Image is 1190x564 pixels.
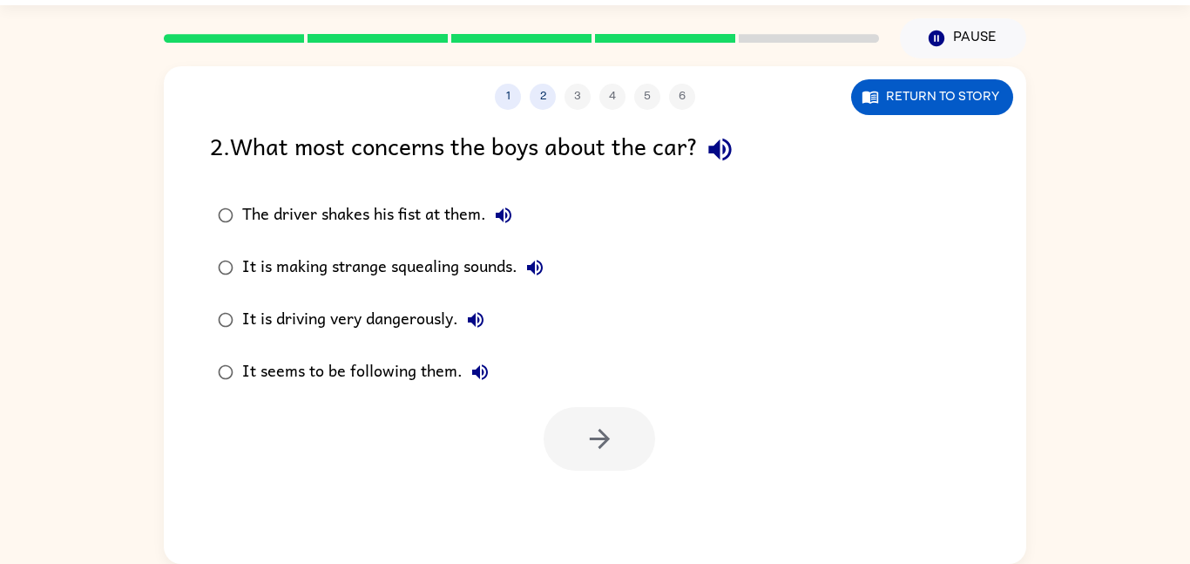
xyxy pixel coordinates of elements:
button: It is making strange squealing sounds. [517,250,552,285]
div: The driver shakes his fist at them. [242,198,521,233]
button: It is driving very dangerously. [458,302,493,337]
button: Return to story [851,79,1013,115]
div: 2 . What most concerns the boys about the car? [210,127,980,172]
div: It is driving very dangerously. [242,302,493,337]
button: The driver shakes his fist at them. [486,198,521,233]
button: 2 [530,84,556,110]
button: 1 [495,84,521,110]
div: It is making strange squealing sounds. [242,250,552,285]
button: Pause [900,18,1026,58]
button: It seems to be following them. [463,355,497,390]
div: It seems to be following them. [242,355,497,390]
